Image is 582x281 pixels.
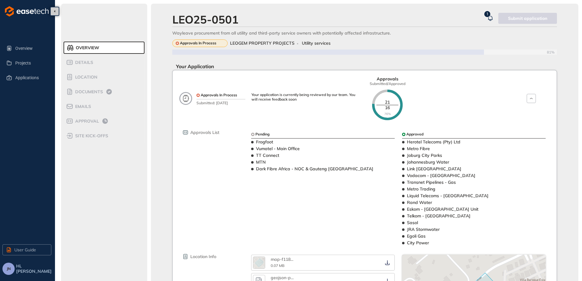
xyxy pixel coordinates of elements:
span: City Power [407,240,429,246]
span: Vumatel - Main Office [256,146,300,151]
span: site kick-offs [73,133,108,139]
button: User Guide [2,244,51,255]
span: TT Connect [256,153,279,158]
sup: 1 [484,11,490,17]
span: Projects [15,57,46,69]
span: 1 [486,12,489,16]
span: map-f118 [271,257,291,262]
span: 0.07 MB [271,263,284,268]
span: 81% [547,50,557,54]
span: Vodacom - [GEOGRAPHIC_DATA] [407,173,475,178]
span: ... [291,275,294,280]
span: Documents [73,89,103,94]
span: Telkom - [GEOGRAPHIC_DATA] [407,213,470,219]
span: JRA Stormwater [407,227,440,232]
span: Dark Fibre Africa - NOC & Gauteng [GEOGRAPHIC_DATA] [256,166,373,172]
span: Approvals [377,76,398,82]
span: Metro Fibre [407,146,430,151]
span: Details [73,60,93,65]
span: Approvals In Process [201,93,237,97]
span: Egoli Gas [407,233,426,239]
span: Joburg City Parks [407,153,442,158]
span: Pending [255,132,269,136]
span: Frogfoot [256,139,273,145]
span: Submitted/Approved [370,82,405,86]
span: Approvals List [190,130,219,135]
span: Applications [15,72,46,84]
div: LEO25-0501 [172,13,239,26]
span: Overview [74,45,99,50]
span: MTN [256,159,266,165]
span: Approval [73,119,99,124]
button: JN [2,263,15,275]
span: User Guide [14,246,36,253]
div: map-f1181cc5.png [271,257,295,262]
img: logo [5,6,49,17]
span: Location [73,75,97,80]
span: Approved [406,132,423,136]
span: Metro Trading [407,186,435,192]
div: Your application is currently being reviewed by our team. You will receive feedback soon [251,93,361,102]
span: Location Info [190,254,216,259]
span: LEOGEM PROPERTY PROJECTS [230,41,295,46]
div: Wayleave procurement from all utility and third-party service owners with potentially affected in... [172,31,557,36]
span: Overview [15,42,46,54]
span: Sasol [407,220,418,225]
span: Your Application [172,63,214,69]
span: geojson-p [271,275,291,280]
span: ... [291,257,293,262]
span: Johannesburg Water [407,159,449,165]
span: Hi, [PERSON_NAME] [16,264,53,274]
span: Utility services [302,41,331,46]
span: Approvals In Process [180,41,216,45]
div: geojson-project-f2fddb4b-7faa-485b-ab6f-f46355758c05.geojson [271,275,295,280]
span: Emails [73,104,91,109]
span: Rand Water [407,200,432,205]
span: Herotel Telecoms (Pty) Ltd [407,139,460,145]
span: Liquid Telecoms - [GEOGRAPHIC_DATA] [407,193,489,198]
span: Eskom - [GEOGRAPHIC_DATA] Unit [407,206,478,212]
span: Transnet Pipelines - Gas [407,179,456,185]
span: Submitted: [DATE] [196,99,245,105]
span: Link [GEOGRAPHIC_DATA] [407,166,461,172]
span: JN [7,267,11,271]
span: 76% [384,112,391,116]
